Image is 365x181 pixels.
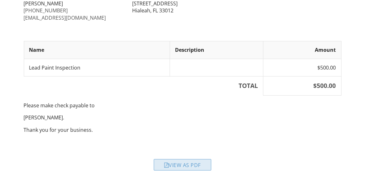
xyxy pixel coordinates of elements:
[154,163,211,170] a: View as PDF
[132,7,233,14] div: Hialeah, FL 33012
[154,159,211,171] div: View as PDF
[263,59,341,76] td: $500.00
[170,41,263,59] th: Description
[24,102,341,109] p: Please make check payable to
[24,7,68,14] a: [PHONE_NUMBER]
[24,126,341,133] p: Thank you for your business.
[24,14,106,21] a: [EMAIL_ADDRESS][DOMAIN_NAME]
[29,64,81,71] span: Lead Paint Inspection
[263,77,341,96] th: $500.00
[24,114,341,121] p: [PERSON_NAME].
[263,41,341,59] th: Amount
[24,41,170,59] th: Name
[24,77,263,96] th: TOTAL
